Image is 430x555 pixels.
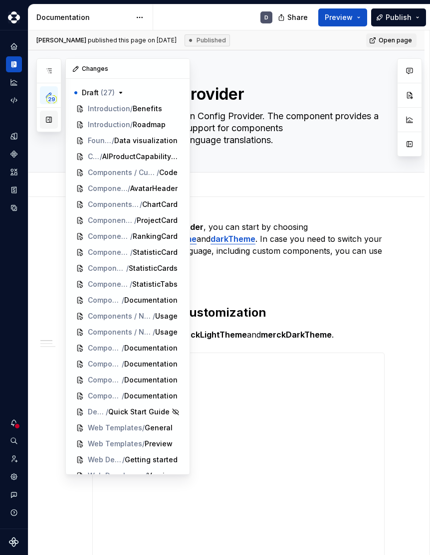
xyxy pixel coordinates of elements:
[9,537,19,547] a: Supernova Logo
[124,375,178,385] span: Documentation
[6,128,22,144] a: Design tokens
[88,263,126,273] span: Components / Custom
[211,234,255,244] a: darkTheme
[6,74,22,90] a: Analytics
[88,375,122,385] span: Components / Data Display / Card
[88,327,153,337] span: Components / Navigation / Steps
[153,327,155,337] span: /
[102,152,178,162] span: AIProductCapabilityCard
[379,36,412,44] span: Open page
[72,228,184,244] a: Components / Custom/RankingCard
[88,279,130,289] span: Components / Custom
[142,199,178,209] span: ChartCard
[72,101,184,117] a: Introduction/Benefits
[72,85,184,101] button: Draft (27)
[159,168,178,178] span: Code
[72,356,184,372] a: Components / Feedback / Message/Documentation
[108,407,170,417] span: Quick Start Guide
[88,104,130,114] span: Introduction
[122,295,124,305] span: /
[101,88,115,97] span: ( 27 )
[318,8,367,26] button: Preview
[122,455,125,465] span: /
[88,439,142,449] span: Web Templates
[6,415,22,431] button: Notifications
[124,295,178,305] span: Documentation
[72,452,184,468] a: Web Development/Getting started
[72,212,184,228] a: Components / Custom/ProjectCard
[88,423,142,433] span: Web Templates
[145,439,173,449] span: Preview
[88,215,134,225] span: Components / Custom
[6,164,22,180] div: Assets
[6,146,22,162] a: Components
[88,136,112,146] span: Foundations
[122,359,124,369] span: /
[142,439,145,449] span: /
[366,33,417,47] a: Open page
[6,451,22,467] a: Invite team
[122,375,124,385] span: /
[134,215,137,225] span: /
[128,184,130,193] span: /
[88,359,122,369] span: Components / Feedback / Message
[129,263,178,273] span: StatisticCards
[130,247,133,257] span: /
[6,487,22,503] button: Contact support
[371,8,426,26] button: Publish
[36,36,86,44] span: [PERSON_NAME]
[175,330,247,340] strong: merckLightTheme
[72,117,184,133] a: Introduction/Roadmap
[88,247,130,257] span: Components / Custom
[88,152,100,162] span: Components / AI
[88,471,145,481] span: Web Development / Using the Dev Version
[72,436,184,452] a: Web Templates/Preview
[125,455,178,465] span: Getting started
[273,8,314,26] button: Share
[137,215,178,225] span: ProjectCard
[130,104,133,114] span: /
[133,104,162,114] span: Benefits
[72,388,184,404] a: Components / Data Display / Table/Documentation
[6,469,22,485] a: Settings
[185,34,230,46] div: Published
[92,221,385,269] p: By using , you can start by choosing between and . In case you need to switch your app to any sup...
[88,311,153,321] span: Components / Navigation / Menu
[72,165,184,181] a: Components / Custom / MDSConfigProvider/Code
[130,184,178,193] span: AvatarHeader
[6,200,22,216] a: Data sources
[6,38,22,54] a: Home
[122,343,124,353] span: /
[88,295,122,305] span: Components / General / Button
[88,407,106,417] span: Designing
[6,433,22,449] div: Search ⌘K
[72,468,184,484] a: Web Development / Using the Dev Version/Versions
[106,407,108,417] span: /
[88,184,128,193] span: Components / Custom
[72,133,184,149] a: Foundations/Data visualization
[145,471,147,481] span: /
[157,168,159,178] span: /
[130,279,132,289] span: /
[72,324,184,340] a: Components / Navigation / Steps/Usage
[132,279,178,289] span: StatisticTabs
[124,391,178,401] span: Documentation
[72,420,184,436] a: Web Templates/General
[88,168,157,178] span: Components / Custom / MDSConfigProvider
[72,404,184,420] a: Designing/Quick Start Guide
[130,231,133,241] span: /
[112,136,114,146] span: /
[6,56,22,72] a: Documentation
[88,343,122,353] span: Components / Data Entry / Checkbox
[92,329,385,341] p: Easily switch between and .
[122,391,124,401] span: /
[88,231,130,241] span: Components / Custom
[90,82,383,106] textarea: MDSConfigProvider
[92,305,385,321] h2: Flexible theme customization
[72,308,184,324] a: Components / Navigation / Menu/Usage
